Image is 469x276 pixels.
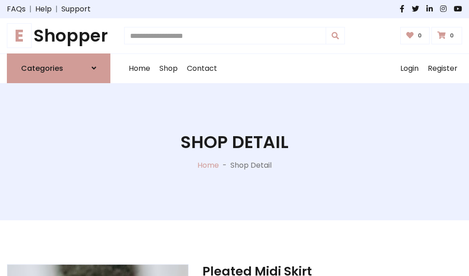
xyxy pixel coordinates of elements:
[35,4,52,15] a: Help
[447,32,456,40] span: 0
[396,54,423,83] a: Login
[61,4,91,15] a: Support
[230,160,272,171] p: Shop Detail
[197,160,219,170] a: Home
[219,160,230,171] p: -
[7,53,110,83] a: Categories
[7,4,26,15] a: FAQs
[180,132,289,153] h1: Shop Detail
[182,54,222,83] a: Contact
[7,26,110,46] a: EShopper
[155,54,182,83] a: Shop
[7,23,32,48] span: E
[431,27,462,44] a: 0
[423,54,462,83] a: Register
[124,54,155,83] a: Home
[400,27,430,44] a: 0
[415,32,424,40] span: 0
[52,4,61,15] span: |
[21,64,63,73] h6: Categories
[26,4,35,15] span: |
[7,26,110,46] h1: Shopper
